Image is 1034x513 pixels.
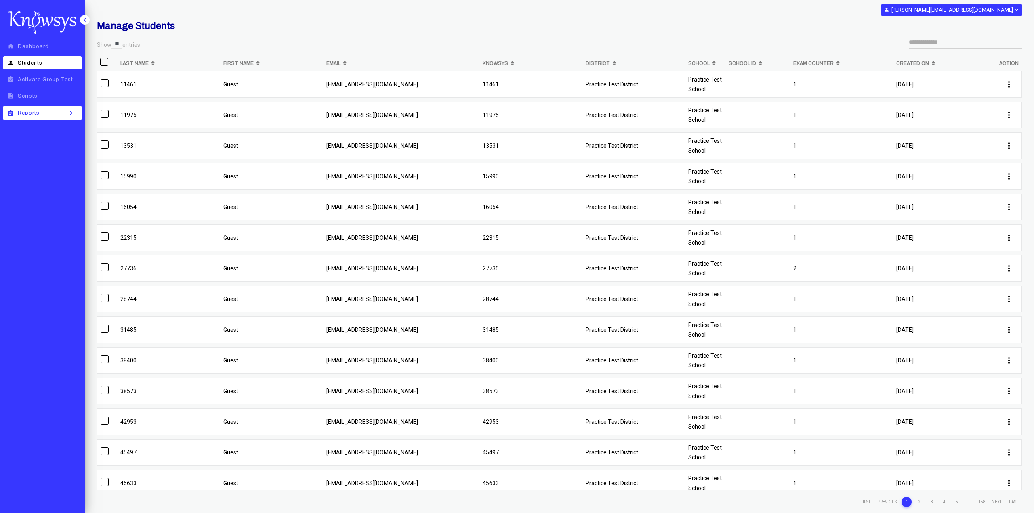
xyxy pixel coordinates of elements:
p: 1 [793,478,890,488]
p: Guest [223,417,320,427]
i: person [6,59,16,66]
i: more_vert [1004,141,1014,151]
span: Scripts [18,93,38,99]
p: 45497 [120,448,217,457]
p: [EMAIL_ADDRESS][DOMAIN_NAME] [326,172,476,181]
b: Action [999,59,1019,68]
p: Practice Test School [688,228,722,247]
p: Practice Test District [586,478,682,488]
span: Students [18,60,42,66]
i: assignment [6,110,16,117]
span: Dashboard [18,44,49,49]
b: Email [326,59,340,68]
p: 31485 [483,325,579,335]
p: Guest [223,478,320,488]
p: Practice Test School [688,381,722,401]
i: assignment_turned_in [6,76,16,83]
b: [PERSON_NAME][EMAIL_ADDRESS][DOMAIN_NAME] [891,7,1013,13]
p: Practice Test District [586,356,682,365]
li: 4 [939,497,949,507]
p: [DATE] [896,386,993,396]
p: [DATE] [896,448,993,457]
p: 1 [793,356,890,365]
p: Practice Test District [586,172,682,181]
p: 11975 [483,110,579,120]
i: person [884,7,889,13]
p: [EMAIL_ADDRESS][DOMAIN_NAME] [326,356,476,365]
p: Practice Test District [586,448,682,457]
p: 27736 [483,264,579,273]
p: Practice Test School [688,351,722,370]
i: description [6,92,16,99]
p: Guest [223,110,320,120]
p: 38400 [120,356,217,365]
p: Practice Test District [586,202,682,212]
i: more_vert [1004,417,1014,427]
p: [EMAIL_ADDRESS][DOMAIN_NAME] [326,478,476,488]
b: District [586,59,610,68]
p: 38573 [120,386,217,396]
p: [DATE] [896,478,993,488]
i: more_vert [1004,448,1014,457]
p: [EMAIL_ADDRESS][DOMAIN_NAME] [326,233,476,243]
label: Show [97,41,111,49]
i: more_vert [1004,386,1014,396]
p: Practice Test School [688,259,722,278]
p: 42953 [483,417,579,427]
p: Guest [223,294,320,304]
p: [EMAIL_ADDRESS][DOMAIN_NAME] [326,386,476,396]
li: 2 [914,497,924,507]
p: Practice Test School [688,197,722,217]
p: 1 [793,172,890,181]
p: [DATE] [896,356,993,365]
p: Practice Test School [688,473,722,493]
i: more_vert [1004,356,1014,365]
p: 11461 [120,80,217,89]
p: 1 [793,202,890,212]
p: Guest [223,386,320,396]
p: 42953 [120,417,217,427]
p: [EMAIL_ADDRESS][DOMAIN_NAME] [326,325,476,335]
b: First Name [223,59,254,68]
p: [EMAIL_ADDRESS][DOMAIN_NAME] [326,80,476,89]
p: [EMAIL_ADDRESS][DOMAIN_NAME] [326,294,476,304]
p: 31485 [120,325,217,335]
p: [EMAIL_ADDRESS][DOMAIN_NAME] [326,141,476,151]
li: 1 [902,497,912,507]
p: 38400 [483,356,579,365]
li: Next [989,497,1004,507]
p: 1 [793,325,890,335]
p: 45497 [483,448,579,457]
li: 158 [977,497,987,507]
p: Guest [223,356,320,365]
p: 27736 [120,264,217,273]
p: 16054 [483,202,579,212]
p: Practice Test School [688,136,722,155]
p: Practice Test School [688,412,722,431]
i: more_vert [1004,294,1014,304]
p: 38573 [483,386,579,396]
p: 11461 [483,80,579,89]
i: more_vert [1004,110,1014,120]
span: Activate Group Test [18,77,73,82]
p: 2 [793,264,890,273]
p: 15990 [120,172,217,181]
i: more_vert [1004,233,1014,243]
p: Practice Test District [586,386,682,396]
p: [DATE] [896,294,993,304]
p: [EMAIL_ADDRESS][DOMAIN_NAME] [326,264,476,273]
p: [DATE] [896,264,993,273]
p: Practice Test District [586,110,682,120]
p: 13531 [483,141,579,151]
li: 3 [927,497,937,507]
p: 11975 [120,110,217,120]
p: 1 [793,233,890,243]
b: Last Name [120,59,149,68]
b: Knowsys [483,59,508,68]
p: Practice Test District [586,325,682,335]
p: [EMAIL_ADDRESS][DOMAIN_NAME] [326,110,476,120]
p: Practice Test School [688,167,722,186]
i: more_vert [1004,202,1014,212]
label: entries [122,41,140,49]
p: Guest [223,448,320,457]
